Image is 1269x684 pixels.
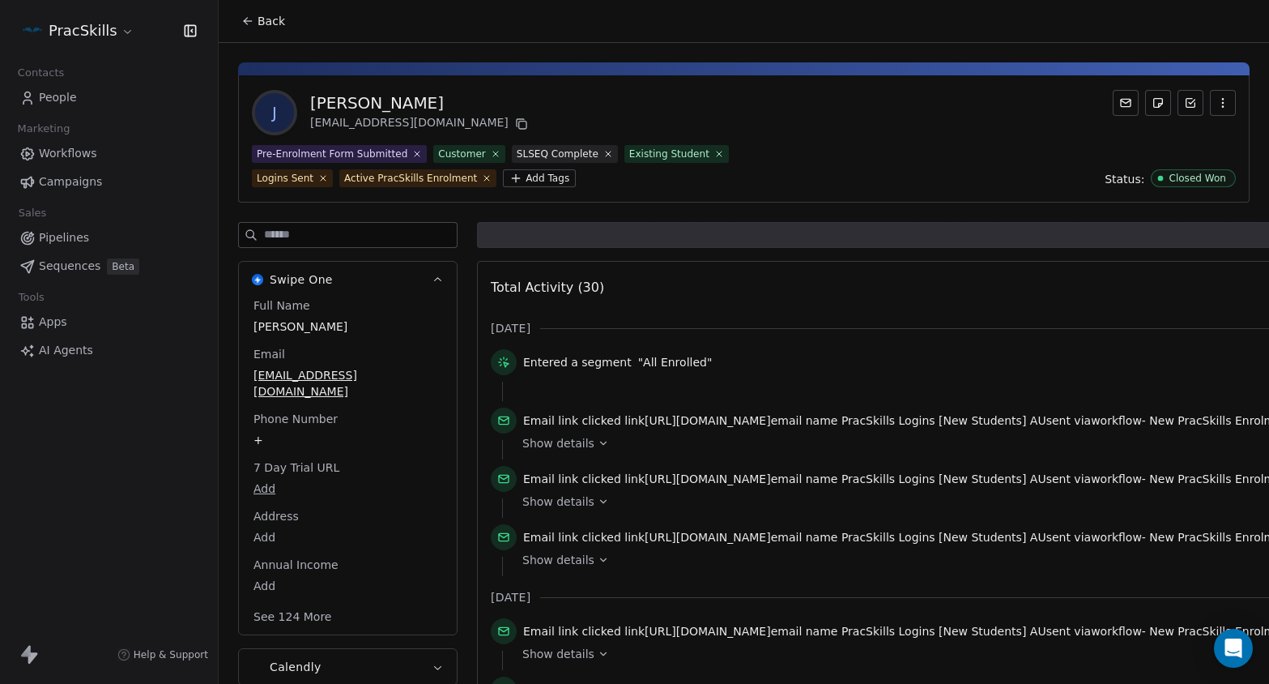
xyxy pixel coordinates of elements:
div: Existing Student [629,147,709,161]
img: PracSkills%20Email%20Display%20Picture.png [23,21,42,41]
span: Add [253,578,442,594]
span: J [255,93,294,132]
div: Open Intercom Messenger [1214,629,1253,668]
span: Tools [11,285,51,310]
span: [URL][DOMAIN_NAME] [645,414,771,427]
a: Campaigns [13,169,205,195]
div: Customer [438,147,486,161]
span: [PERSON_NAME] [253,318,442,335]
button: Swipe OneSwipe One [239,262,457,297]
span: Show details [522,646,594,662]
div: Closed Won [1169,173,1226,184]
a: AI Agents [13,337,205,364]
span: Sales [11,201,53,225]
span: Show details [522,494,594,510]
div: SLSEQ Complete [517,147,598,161]
span: PracSkills Logins [New Students] AU [841,625,1046,638]
span: Sequences [39,258,100,275]
button: Add Tags [503,169,576,187]
span: Marketing [11,117,77,141]
button: PracSkills [19,17,138,45]
div: Logins Sent [257,171,313,186]
span: Email link clicked [523,625,621,638]
img: Swipe One [252,274,263,285]
span: Calendly [270,659,322,675]
button: Back [232,6,295,36]
span: Campaigns [39,173,102,190]
span: [URL][DOMAIN_NAME] [645,531,771,544]
span: Phone Number [250,411,341,427]
span: [DATE] [491,320,530,336]
span: Apps [39,314,67,331]
span: Address [250,508,302,524]
button: See 124 More [244,602,341,631]
span: "All Enrolled" [638,354,713,370]
a: Help & Support [117,648,208,661]
div: Active PracSkills Enrolment [344,171,477,186]
span: [URL][DOMAIN_NAME] [645,472,771,485]
span: People [39,89,77,106]
span: PracSkills [49,20,117,41]
div: Pre-Enrolment Form Submitted [257,147,407,161]
span: Status: [1105,171,1144,187]
span: Annual Income [250,557,342,573]
span: Workflows [39,145,97,162]
span: [DATE] [491,589,530,605]
a: Workflows [13,140,205,167]
div: [EMAIL_ADDRESS][DOMAIN_NAME] [310,114,531,134]
span: Pipelines [39,229,89,246]
a: Pipelines [13,224,205,251]
span: Email link clicked [523,414,621,427]
span: [URL][DOMAIN_NAME] [645,625,771,638]
span: [EMAIL_ADDRESS][DOMAIN_NAME] [253,367,442,400]
span: Swipe One [270,271,333,288]
span: Show details [522,552,594,568]
span: Contacts [11,61,71,85]
span: Help & Support [134,648,208,661]
span: + [253,432,442,448]
a: SequencesBeta [13,253,205,280]
span: Add [253,481,442,497]
span: PracSkills Logins [New Students] AU [841,472,1046,485]
img: Calendly [252,661,263,673]
div: Swipe OneSwipe One [239,297,457,635]
span: 7 Day Trial URL [250,460,343,476]
span: Email link clicked [523,472,621,485]
a: Apps [13,309,205,336]
span: Total Activity (30) [491,280,604,295]
span: Show details [522,435,594,451]
div: [PERSON_NAME] [310,92,531,114]
span: AI Agents [39,342,93,359]
span: Full Name [250,297,313,314]
span: Beta [107,259,139,275]
span: Email link clicked [523,531,621,544]
span: Add [253,529,442,545]
span: PracSkills Logins [New Students] AU [841,414,1046,427]
span: Back [258,13,285,29]
a: People [13,84,205,111]
span: Entered a segment [523,354,632,370]
span: PracSkills Logins [New Students] AU [841,531,1046,544]
span: Email [250,346,288,362]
